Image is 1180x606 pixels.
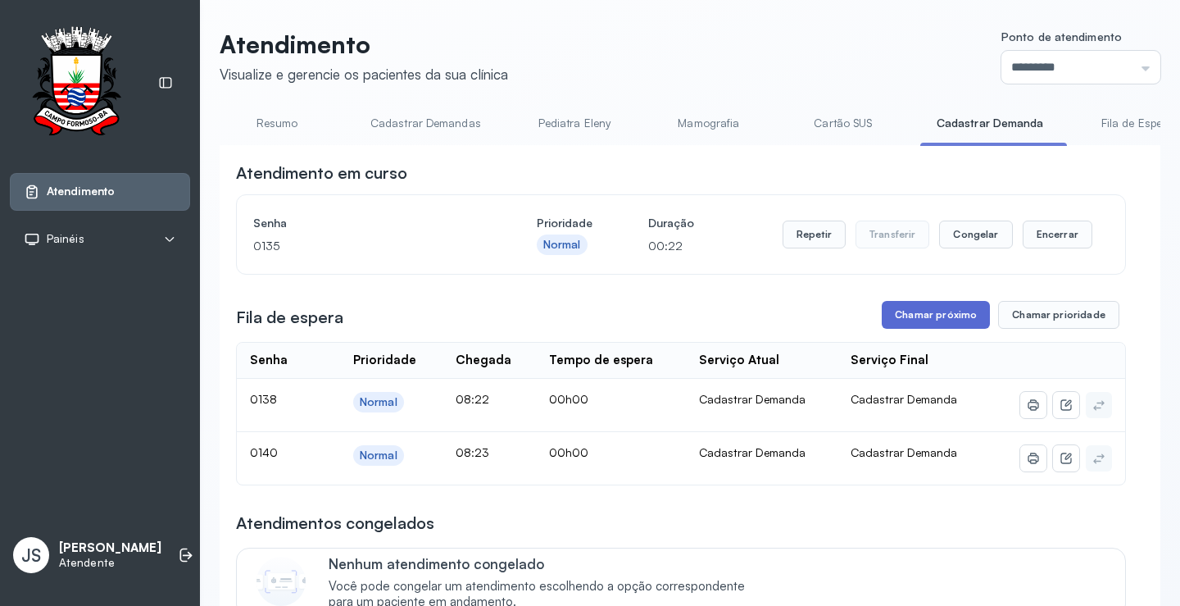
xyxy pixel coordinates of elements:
[47,185,115,198] span: Atendimento
[47,232,84,246] span: Painéis
[360,449,397,462] div: Normal
[851,445,957,459] span: Cadastrar Demanda
[353,353,416,368] div: Prioridade
[549,392,588,406] span: 00h00
[250,353,288,368] div: Senha
[236,162,407,185] h3: Atendimento em curso
[786,110,901,137] a: Cartão SUS
[236,512,434,535] h3: Atendimentos congelados
[851,353,928,368] div: Serviço Final
[59,556,161,570] p: Atendente
[253,235,481,257] p: 0135
[699,392,825,407] div: Cadastrar Demanda
[456,445,489,459] span: 08:23
[236,306,343,329] h3: Fila de espera
[1001,30,1122,43] span: Ponto de atendimento
[220,110,334,137] a: Resumo
[360,395,397,409] div: Normal
[1023,221,1092,248] button: Encerrar
[220,66,508,83] div: Visualize e gerencie os pacientes da sua clínica
[59,540,161,556] p: [PERSON_NAME]
[998,301,1119,329] button: Chamar prioridade
[256,557,306,606] img: Imagem de CalloutCard
[250,445,278,459] span: 0140
[855,221,930,248] button: Transferir
[456,392,489,406] span: 08:22
[543,238,581,252] div: Normal
[920,110,1060,137] a: Cadastrar Demanda
[651,110,766,137] a: Mamografia
[517,110,632,137] a: Pediatra Eleny
[537,212,592,235] h4: Prioridade
[939,221,1012,248] button: Congelar
[699,353,779,368] div: Serviço Atual
[456,353,511,368] div: Chegada
[882,301,990,329] button: Chamar próximo
[549,353,653,368] div: Tempo de espera
[250,392,277,406] span: 0138
[329,555,762,572] p: Nenhum atendimento congelado
[648,212,694,235] h4: Duração
[354,110,497,137] a: Cadastrar Demandas
[783,221,846,248] button: Repetir
[24,184,176,200] a: Atendimento
[549,445,588,459] span: 00h00
[699,445,825,460] div: Cadastrar Demanda
[253,212,481,235] h4: Senha
[220,30,508,59] p: Atendimento
[17,26,135,140] img: Logotipo do estabelecimento
[851,392,957,406] span: Cadastrar Demanda
[648,235,694,257] p: 00:22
